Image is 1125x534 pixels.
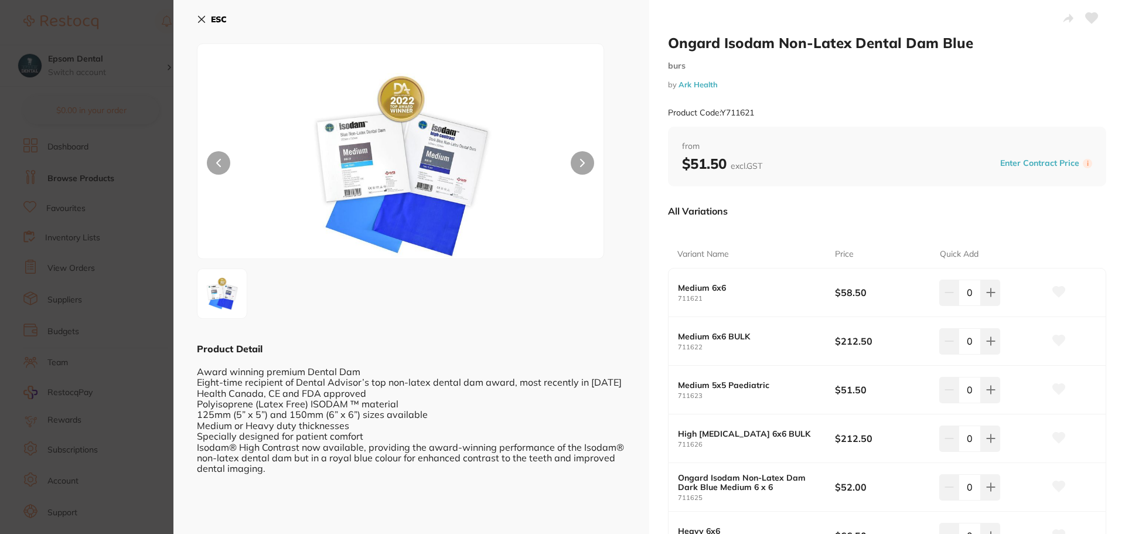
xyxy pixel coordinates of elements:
b: Medium 6x6 [678,283,819,292]
p: Variant Name [677,249,729,260]
b: $52.00 [835,481,929,494]
p: Price [835,249,854,260]
span: excl. GST [731,161,762,171]
b: $212.50 [835,335,929,348]
small: burs [668,61,1106,71]
small: 711621 [678,295,835,302]
small: 711623 [678,392,835,400]
button: Enter Contract Price [997,158,1083,169]
small: 711622 [678,343,835,351]
b: Medium 6x6 BULK [678,332,819,341]
button: ESC [197,9,227,29]
h2: Ongard Isodam Non-Latex Dental Dam Blue [668,34,1106,52]
b: Product Detail [197,343,262,355]
label: i [1083,159,1092,168]
span: from [682,141,1092,152]
small: 711625 [678,494,835,502]
p: Quick Add [940,249,979,260]
a: Ark Health [679,80,718,89]
p: All Variations [668,205,728,217]
small: 711626 [678,441,835,448]
b: High [MEDICAL_DATA] 6x6 BULK [678,429,819,438]
img: Zw [201,273,243,315]
img: Zw [279,73,523,259]
b: $58.50 [835,286,929,299]
b: ESC [211,14,227,25]
small: Product Code: Y711621 [668,108,754,118]
b: Ongard Isodam Non-Latex Dam Dark Blue Medium 6 x 6 [678,473,819,492]
b: $51.50 [835,383,929,396]
div: Award winning premium Dental Dam Eight-time recipient of Dental Advisor’s top non-latex dental da... [197,355,626,474]
b: $51.50 [682,155,762,172]
b: $212.50 [835,432,929,445]
small: by [668,80,1106,89]
b: Medium 5x5 Paediatric [678,380,819,390]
